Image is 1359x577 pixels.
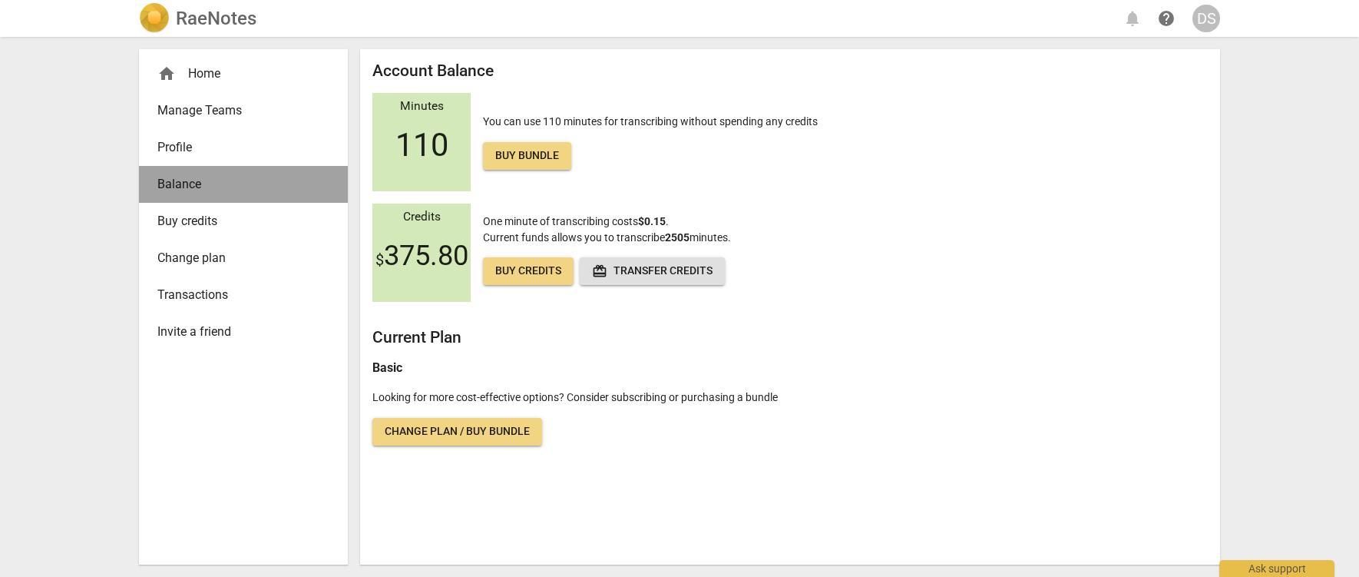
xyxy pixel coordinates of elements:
span: One minute of transcribing costs . [483,215,669,227]
a: LogoRaeNotes [139,3,256,34]
b: $0.15 [638,215,666,227]
h2: Account Balance [372,61,1208,81]
div: Home [157,65,317,83]
a: Change plan [139,240,348,277]
span: Change plan / Buy bundle [385,424,530,439]
button: DS [1192,5,1220,32]
b: 2505 [665,231,689,244]
span: Buy credits [157,212,317,230]
div: Home [139,55,348,92]
span: Invite a friend [157,323,317,341]
span: Balance [157,175,317,194]
p: Looking for more cost-effective options? Consider subscribing or purchasing a bundle [372,390,1208,406]
div: Minutes [372,100,471,114]
a: Invite a friend [139,313,348,350]
h2: Current Plan [372,328,1208,347]
a: Buy credits [483,257,574,285]
b: Basic [372,360,402,375]
span: Transactions [157,286,317,304]
span: 110 [395,127,448,164]
span: home [157,65,176,83]
span: redeem [592,264,607,279]
span: Buy credits [495,264,561,279]
a: Buy bundle [483,142,571,170]
span: help [1157,9,1175,28]
span: Buy bundle [495,148,559,164]
button: Transfer credits [580,257,725,285]
span: 375.80 [375,240,468,272]
span: Profile [157,138,317,157]
div: Credits [372,211,471,224]
p: You can use 110 minutes for transcribing without spending any credits [483,114,818,170]
span: Current funds allows you to transcribe minutes. [483,231,731,244]
h2: RaeNotes [176,8,256,29]
a: Manage Teams [139,92,348,129]
a: Change plan / Buy bundle [372,418,542,446]
div: Ask support [1219,560,1334,577]
a: Balance [139,166,348,203]
a: Profile [139,129,348,166]
span: Transfer credits [592,264,713,279]
span: Change plan [157,249,317,267]
img: Logo [139,3,170,34]
a: Buy credits [139,203,348,240]
a: Transactions [139,277,348,313]
span: $ [375,250,384,269]
span: Manage Teams [157,101,317,120]
a: Help [1152,5,1180,32]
